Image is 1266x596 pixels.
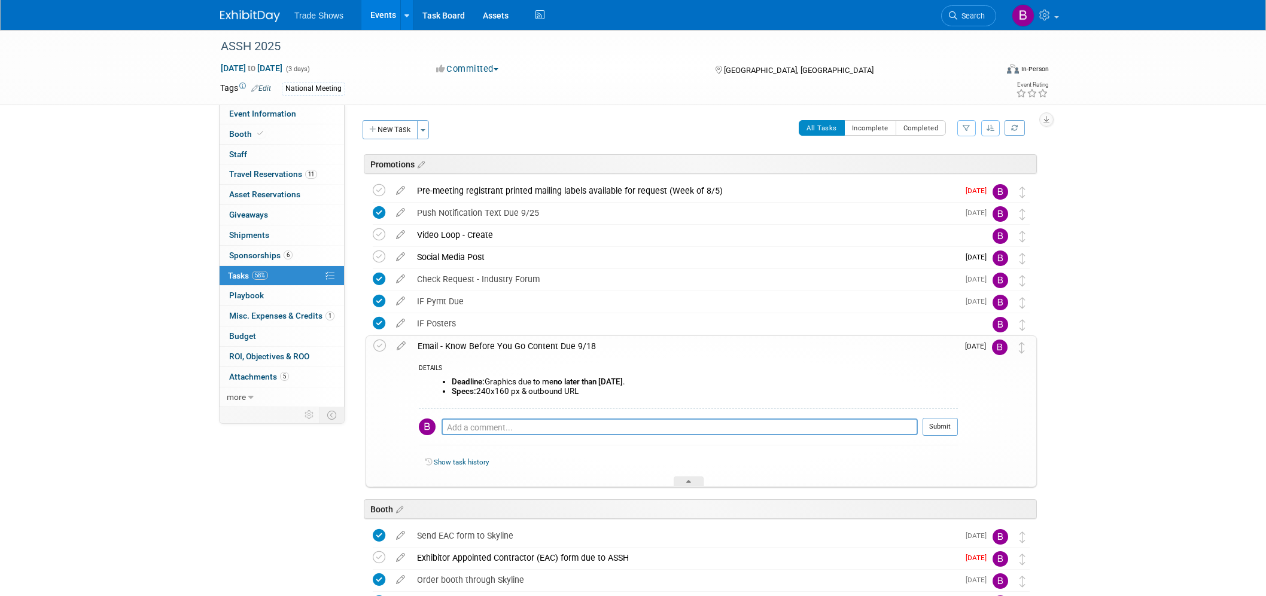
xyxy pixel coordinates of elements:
a: ROI, Objectives & ROO [220,347,344,366]
a: edit [390,552,411,563]
button: All Tasks [799,120,845,136]
a: edit [391,341,412,352]
a: Show task history [434,458,489,466]
img: Format-Inperson.png [1007,64,1019,74]
div: Promotions [364,154,1037,174]
i: Move task [1020,554,1025,565]
div: Send EAC form to Skyline [411,525,958,546]
span: [GEOGRAPHIC_DATA], [GEOGRAPHIC_DATA] [724,66,874,75]
span: more [227,392,246,402]
img: Becca Rensi [993,228,1008,244]
span: [DATE] [966,187,993,195]
span: Staff [229,149,247,159]
span: [DATE] [966,297,993,305]
span: Trade Shows [294,11,343,20]
span: [DATE] [DATE] [220,63,283,74]
span: Tasks [228,271,268,280]
span: [DATE] [966,576,993,584]
span: Misc. Expenses & Credits [229,311,334,320]
span: [DATE] [966,531,993,540]
a: edit [390,230,411,240]
i: Move task [1020,319,1025,331]
a: Sponsorships6 [220,246,344,265]
span: 6 [284,250,293,259]
div: National Meeting [282,82,345,95]
span: Playbook [229,291,264,300]
div: ASSH 2025 [217,36,978,57]
a: edit [390,274,411,285]
i: Move task [1020,275,1025,286]
span: Giveaways [229,210,268,219]
span: Shipments [229,230,269,240]
img: Becca Rensi [993,250,1008,266]
div: IF Pymt Due [411,291,958,311]
i: Move task [1020,576,1025,587]
i: Move task [1020,187,1025,198]
a: more [220,387,344,407]
div: Pre-meeting registrant printed mailing labels available for request (Week of 8/5) [411,181,958,201]
a: Budget [220,326,344,346]
a: edit [390,185,411,196]
span: ROI, Objectives & ROO [229,352,309,361]
div: DETAILS [419,364,958,374]
a: Attachments5 [220,367,344,387]
span: [DATE] [966,253,993,261]
img: Becca Rensi [993,317,1008,332]
span: (3 days) [285,65,310,73]
div: IF Posters [411,313,969,334]
a: edit [390,207,411,218]
img: Becca Rensi [1012,4,1034,27]
div: Social Media Post [411,247,958,267]
button: New Task [363,120,418,139]
span: Travel Reservations [229,169,317,179]
td: Toggle Event Tabs [320,407,345,423]
a: Edit [251,84,271,93]
img: Becca Rensi [993,573,1008,589]
b: Specs: [452,387,476,396]
span: Attachments [229,372,289,381]
img: Becca Rensi [993,184,1008,200]
span: 1 [325,311,334,320]
a: edit [390,574,411,585]
a: Search [941,5,996,26]
li: Graphics due to me . [452,377,958,387]
img: Becca Rensi [993,206,1008,222]
td: Tags [220,82,271,96]
div: Order booth through Skyline [411,570,958,590]
a: Edit sections [415,158,425,170]
i: Move task [1020,297,1025,308]
i: Move task [1019,342,1025,353]
img: Becca Rensi [419,418,436,435]
img: Becca Rensi [993,551,1008,567]
button: Incomplete [844,120,896,136]
span: [DATE] [965,342,992,350]
a: edit [390,252,411,262]
div: Booth [364,499,1037,519]
span: Sponsorships [229,250,293,260]
li: 240x160 px & outbound URL [452,387,958,396]
a: Giveaways [220,205,344,225]
a: Staff [220,145,344,164]
span: Search [957,11,985,20]
div: Check Request - Industry Forum [411,269,958,289]
span: Budget [229,331,256,341]
span: [DATE] [966,554,993,562]
button: Committed [432,63,503,75]
a: Booth [220,124,344,144]
div: Exhibitor Appointed Contractor (EAC) form due to ASSH [411,548,958,568]
div: Event Rating [1016,82,1048,88]
div: In-Person [1021,65,1049,74]
span: Booth [229,129,266,139]
button: Submit [923,418,958,436]
span: 5 [280,372,289,381]
a: Shipments [220,225,344,245]
a: Event Information [220,104,344,124]
img: Becca Rensi [993,295,1008,310]
img: Becca Rensi [993,273,1008,288]
a: Refresh [1005,120,1025,136]
b: Deadline: [452,377,485,386]
span: 11 [305,170,317,179]
i: Move task [1020,231,1025,242]
img: Becca Rensi [992,340,1008,355]
span: [DATE] [966,209,993,217]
